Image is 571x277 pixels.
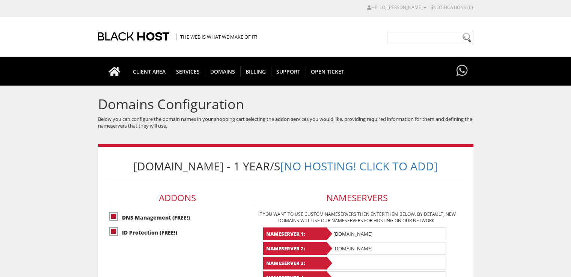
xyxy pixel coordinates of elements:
[306,57,350,86] a: Open Ticket
[254,211,460,224] p: If you want to use custom nameservers then enter them below. By default, new domains will use our...
[387,31,473,44] input: Need help?
[431,4,473,11] a: Notifications (0)
[367,4,426,11] a: Hello, [PERSON_NAME]
[263,242,327,255] b: Nameserver 2:
[98,116,473,129] p: Below you can configure the domain names in your shopping cart selecting the addon services you w...
[205,57,241,86] a: Domains
[205,66,241,77] span: Domains
[105,154,466,178] h1: [DOMAIN_NAME] - 1 Year/s
[254,189,460,207] h3: Nameservers
[128,66,171,77] span: CLIENT AREA
[109,211,246,224] label: DNS Management (FREE!)
[306,66,350,77] span: Open Ticket
[101,57,128,86] a: Go to homepage
[128,57,171,86] a: CLIENT AREA
[171,66,205,77] span: SERVICES
[240,57,271,86] a: Billing
[263,257,327,269] b: Nameserver 3:
[271,66,306,77] span: Support
[109,226,246,239] label: ID Protection (FREE!)
[280,158,438,174] a: [No Hosting! Click to Add]
[263,227,327,240] b: Nameserver 1:
[171,57,205,86] a: SERVICES
[98,97,473,112] h1: Domains Configuration
[109,189,246,207] h3: Addons
[455,57,470,85] a: Have questions?
[176,33,257,40] span: The Web is what we make of it!
[271,57,306,86] a: Support
[240,66,271,77] span: Billing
